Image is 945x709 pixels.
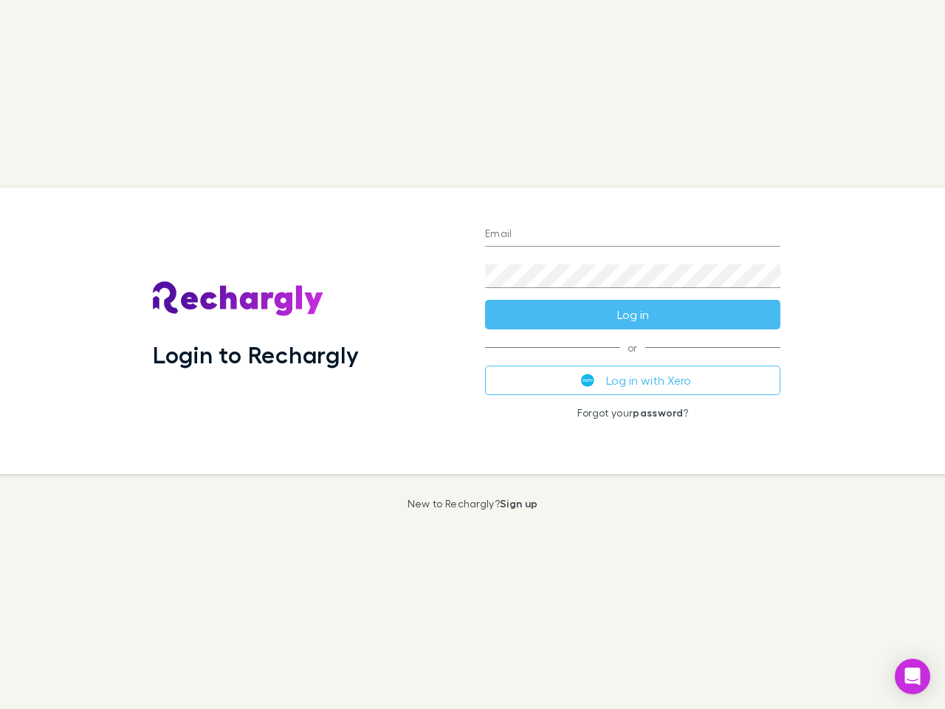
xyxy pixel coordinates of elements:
button: Log in [485,300,780,329]
a: password [633,406,683,419]
img: Rechargly's Logo [153,281,324,317]
img: Xero's logo [581,374,594,387]
span: or [485,347,780,348]
h1: Login to Rechargly [153,340,359,369]
div: Open Intercom Messenger [895,659,930,694]
p: New to Rechargly? [408,498,538,510]
a: Sign up [500,497,537,510]
button: Log in with Xero [485,366,780,395]
p: Forgot your ? [485,407,780,419]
